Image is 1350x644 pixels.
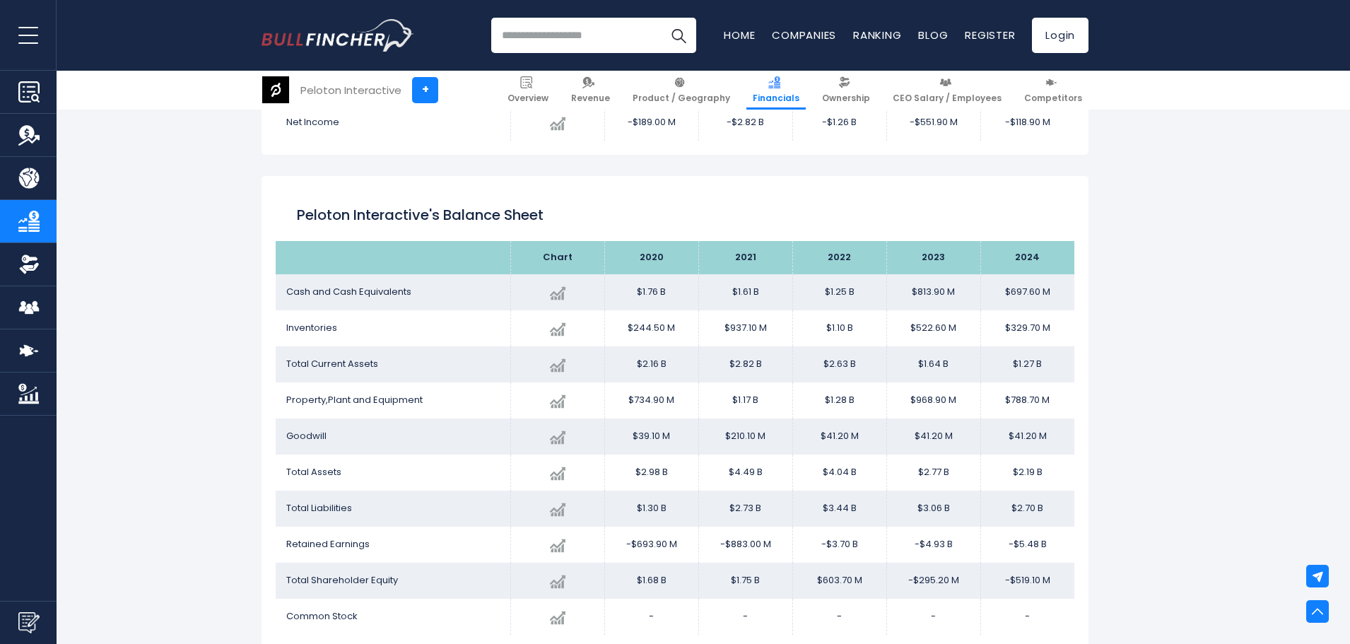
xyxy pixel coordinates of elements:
[604,382,698,418] td: $734.90 M
[698,105,792,141] td: -$2.82 B
[286,429,327,443] span: Goodwill
[286,609,358,623] span: Common Stock
[300,82,401,98] div: Peloton Interactive
[501,71,555,110] a: Overview
[507,93,548,104] span: Overview
[698,599,792,635] td: -
[262,76,289,103] img: PTON logo
[886,599,980,635] td: -
[286,285,411,298] span: Cash and Cash Equivalents
[698,382,792,418] td: $1.17 B
[286,573,398,587] span: Total Shareholder Equity
[792,382,886,418] td: $1.28 B
[886,455,980,491] td: $2.77 B
[853,28,901,42] a: Ranking
[412,77,438,103] a: +
[980,491,1074,527] td: $2.70 B
[980,274,1074,310] td: $697.60 M
[286,393,423,406] span: Property,Plant and Equipment
[1018,71,1088,110] a: Competitors
[792,346,886,382] td: $2.63 B
[698,346,792,382] td: $2.82 B
[792,274,886,310] td: $1.25 B
[753,93,799,104] span: Financials
[886,310,980,346] td: $522.60 M
[604,527,698,563] td: -$693.90 M
[980,382,1074,418] td: $788.70 M
[604,346,698,382] td: $2.16 B
[792,563,886,599] td: $603.70 M
[604,418,698,455] td: $39.10 M
[886,71,1008,110] a: CEO Salary / Employees
[262,19,414,52] img: Bullfincher logo
[661,18,696,53] button: Search
[980,599,1074,635] td: -
[886,418,980,455] td: $41.20 M
[792,241,886,274] th: 2022
[792,418,886,455] td: $41.20 M
[965,28,1015,42] a: Register
[18,254,40,275] img: Ownership
[286,115,339,129] span: Net Income
[633,93,730,104] span: Product / Geography
[980,418,1074,455] td: $41.20 M
[792,455,886,491] td: $4.04 B
[918,28,948,42] a: Blog
[571,93,610,104] span: Revenue
[286,321,337,334] span: Inventories
[604,599,698,635] td: -
[698,527,792,563] td: -$883.00 M
[1032,18,1088,53] a: Login
[886,382,980,418] td: $968.90 M
[792,527,886,563] td: -$3.70 B
[604,491,698,527] td: $1.30 B
[698,274,792,310] td: $1.61 B
[698,310,792,346] td: $937.10 M
[886,346,980,382] td: $1.64 B
[746,71,806,110] a: Financials
[286,357,378,370] span: Total Current Assets
[886,274,980,310] td: $813.90 M
[604,241,698,274] th: 2020
[792,105,886,141] td: -$1.26 B
[286,465,341,479] span: Total Assets
[565,71,616,110] a: Revenue
[698,455,792,491] td: $4.49 B
[980,563,1074,599] td: -$519.10 M
[980,346,1074,382] td: $1.27 B
[980,105,1074,141] td: -$118.90 M
[262,19,413,52] a: Go to homepage
[604,310,698,346] td: $244.50 M
[816,71,876,110] a: Ownership
[886,105,980,141] td: -$551.90 M
[980,455,1074,491] td: $2.19 B
[698,241,792,274] th: 2021
[604,455,698,491] td: $2.98 B
[698,491,792,527] td: $2.73 B
[698,418,792,455] td: $210.10 M
[792,491,886,527] td: $3.44 B
[286,537,370,551] span: Retained Earnings
[1024,93,1082,104] span: Competitors
[886,241,980,274] th: 2023
[724,28,755,42] a: Home
[626,71,736,110] a: Product / Geography
[604,274,698,310] td: $1.76 B
[792,310,886,346] td: $1.10 B
[297,204,1053,226] h2: Peloton Interactive's Balance Sheet
[886,563,980,599] td: -$295.20 M
[792,599,886,635] td: -
[886,527,980,563] td: -$4.93 B
[772,28,836,42] a: Companies
[698,563,792,599] td: $1.75 B
[893,93,1002,104] span: CEO Salary / Employees
[980,241,1074,274] th: 2024
[604,563,698,599] td: $1.68 B
[822,93,870,104] span: Ownership
[604,105,698,141] td: -$189.00 M
[980,527,1074,563] td: -$5.48 B
[286,501,352,515] span: Total Liabilities
[980,310,1074,346] td: $329.70 M
[886,491,980,527] td: $3.06 B
[510,241,604,274] th: Chart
